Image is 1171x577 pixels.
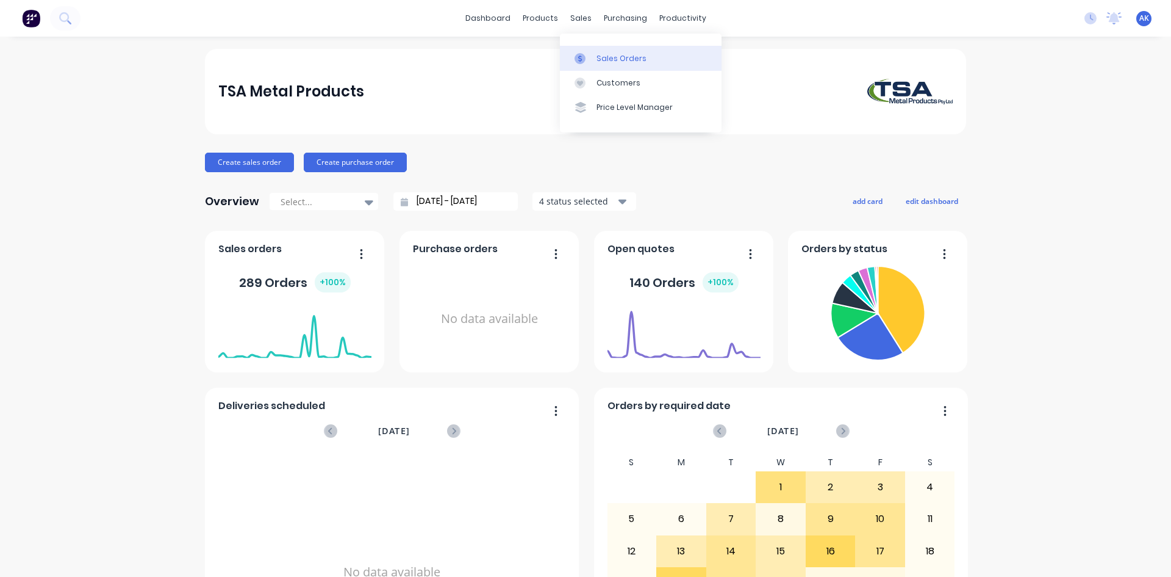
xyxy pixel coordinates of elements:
button: 4 status selected [532,192,636,211]
div: TSA Metal Products [218,79,364,104]
img: Factory [22,9,40,27]
span: Orders by status [801,242,887,256]
div: purchasing [598,9,653,27]
div: S [607,454,657,471]
button: Create purchase order [304,153,407,172]
button: add card [845,193,890,209]
div: 14 [707,536,756,567]
div: 11 [906,504,954,534]
div: T [706,454,756,471]
div: 4 status selected [539,195,616,208]
span: Deliveries scheduled [218,399,325,413]
div: M [656,454,706,471]
span: Purchase orders [413,242,498,256]
div: F [855,454,905,471]
div: 4 [906,472,954,503]
div: S [905,454,955,471]
div: Customers [596,78,640,89]
div: + 100 % [703,272,739,292]
div: 3 [856,472,904,503]
div: 6 [657,504,706,534]
div: products [517,9,564,27]
div: 16 [806,536,855,567]
div: + 100 % [315,272,351,292]
div: 2 [806,472,855,503]
div: sales [564,9,598,27]
div: 1 [756,472,805,503]
div: 5 [607,504,656,534]
span: [DATE] [767,424,799,438]
span: Open quotes [607,242,675,256]
div: productivity [653,9,712,27]
span: AK [1139,13,1149,24]
div: W [756,454,806,471]
div: 8 [756,504,805,534]
div: No data available [413,261,566,377]
button: Create sales order [205,153,294,172]
a: Price Level Manager [560,95,722,120]
span: [DATE] [378,424,410,438]
div: 15 [756,536,805,567]
a: dashboard [459,9,517,27]
button: edit dashboard [898,193,966,209]
span: Sales orders [218,242,282,256]
a: Sales Orders [560,46,722,70]
div: 12 [607,536,656,567]
div: Overview [205,189,259,214]
div: 7 [707,504,756,534]
div: Price Level Manager [596,102,673,113]
a: Customers [560,71,722,95]
div: 18 [906,536,954,567]
div: T [806,454,856,471]
div: 140 Orders [629,272,739,292]
div: 17 [856,536,904,567]
span: Orders by required date [607,399,731,413]
div: Sales Orders [596,53,646,64]
div: 289 Orders [239,272,351,292]
img: TSA Metal Products [867,79,953,104]
div: 9 [806,504,855,534]
div: 13 [657,536,706,567]
div: 10 [856,504,904,534]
